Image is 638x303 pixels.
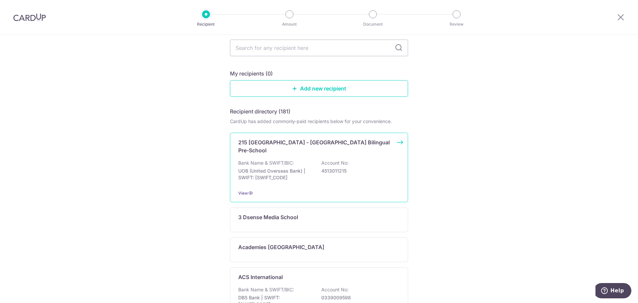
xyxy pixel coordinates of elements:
h5: My recipients (0) [230,70,273,77]
a: View [238,191,248,196]
p: Bank Name & SWIFT/BIC: [238,160,294,166]
div: CardUp has added commonly-paid recipients below for your convenience. [230,118,408,125]
p: 0339009598 [321,294,396,301]
p: UOB (United Overseas Bank) | SWIFT: [SWIFT_CODE] [238,168,313,181]
p: Review [432,21,481,28]
p: 215 [GEOGRAPHIC_DATA] - [GEOGRAPHIC_DATA] Bilingual Pre-School [238,138,392,154]
input: Search for any recipient here [230,40,408,56]
img: CardUp [13,13,46,21]
p: ACS International [238,273,283,281]
p: Academies [GEOGRAPHIC_DATA] [238,243,324,251]
p: Bank Name & SWIFT/BIC: [238,286,294,293]
h5: Recipient directory (181) [230,107,290,115]
p: 3 Dsense Media School [238,213,298,221]
p: Document [348,21,397,28]
p: Account No: [321,286,349,293]
iframe: Opens a widget where you can find more information [595,283,631,300]
a: Add new recipient [230,80,408,97]
p: 4513011215 [321,168,396,174]
p: Amount [265,21,314,28]
p: Account No: [321,160,349,166]
p: Recipient [181,21,231,28]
